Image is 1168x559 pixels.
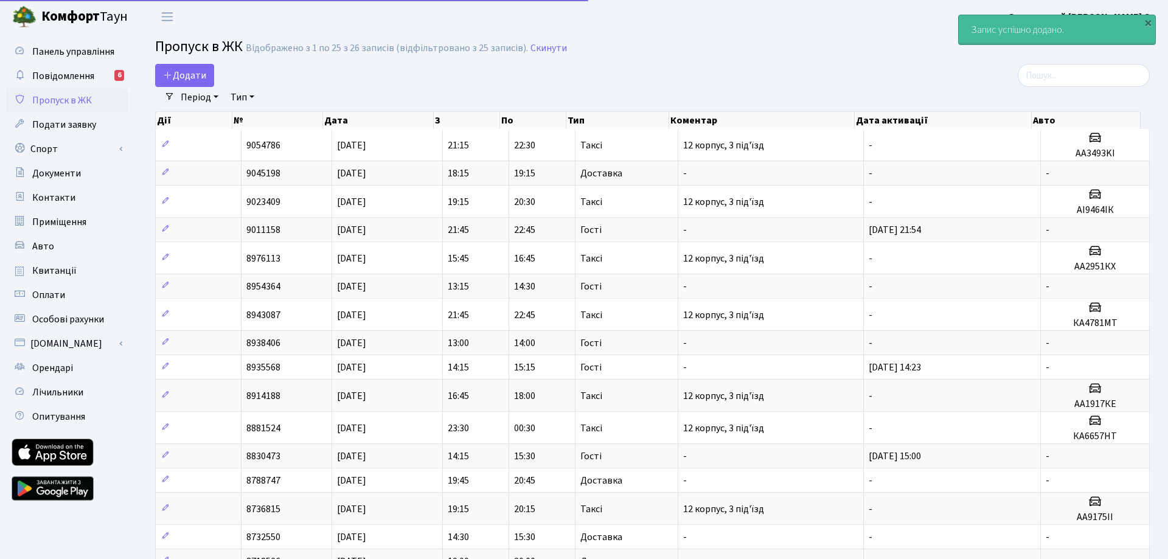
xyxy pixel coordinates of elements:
span: - [683,280,687,293]
span: 16:45 [448,389,469,403]
span: - [869,252,872,265]
span: 21:45 [448,223,469,237]
span: 15:30 [514,450,535,463]
span: 14:30 [514,280,535,293]
span: 15:15 [514,361,535,374]
span: - [683,474,687,487]
span: 18:00 [514,389,535,403]
span: - [683,336,687,350]
th: По [500,112,566,129]
a: Особові рахунки [6,307,128,332]
a: Контакти [6,186,128,210]
h5: КА6657НТ [1046,431,1144,442]
span: - [1046,450,1049,463]
span: [DATE] [337,474,366,487]
div: Відображено з 1 по 25 з 26 записів (відфільтровано з 25 записів). [246,43,528,54]
span: Таксі [580,141,602,150]
h5: АА2951КХ [1046,261,1144,273]
span: 22:30 [514,139,535,152]
a: Лічильники [6,380,128,404]
span: [DATE] [337,195,366,209]
span: - [869,308,872,322]
b: Комфорт [41,7,100,26]
span: [DATE] [337,139,366,152]
span: 12 корпус, 3 під'їзд [683,252,764,265]
span: - [1046,167,1049,180]
span: 8788747 [246,474,280,487]
span: Таксі [580,423,602,433]
span: [DATE] [337,450,366,463]
span: 00:30 [514,422,535,435]
span: 22:45 [514,308,535,322]
span: - [683,361,687,374]
div: 6 [114,70,124,81]
span: Таксі [580,391,602,401]
th: Авто [1032,112,1141,129]
span: 18:15 [448,167,469,180]
span: 8881524 [246,422,280,435]
a: Скинути [530,43,567,54]
span: Таксі [580,504,602,514]
button: Переключити навігацію [152,7,182,27]
a: Опитування [6,404,128,429]
th: Дата [323,112,434,129]
a: Документи [6,161,128,186]
span: 12 корпус, 3 під'їзд [683,195,764,209]
span: [DATE] [337,252,366,265]
span: - [1046,361,1049,374]
span: 14:15 [448,361,469,374]
a: Повідомлення6 [6,64,128,88]
span: 20:30 [514,195,535,209]
span: - [1046,474,1049,487]
span: 9011158 [246,223,280,237]
span: [DATE] [337,167,366,180]
th: Тип [566,112,669,129]
span: 21:45 [448,308,469,322]
span: [DATE] [337,502,366,516]
div: Запис успішно додано. [959,15,1155,44]
span: 8830473 [246,450,280,463]
span: - [869,280,872,293]
span: Таксі [580,254,602,263]
a: Подати заявку [6,113,128,137]
span: 8935568 [246,361,280,374]
span: 8914188 [246,389,280,403]
span: 19:15 [514,167,535,180]
a: Спорт [6,137,128,161]
span: 12 корпус, 3 під'їзд [683,389,764,403]
span: - [869,167,872,180]
span: Повідомлення [32,69,94,83]
span: [DATE] [337,223,366,237]
span: 19:45 [448,474,469,487]
span: [DATE] [337,530,366,544]
span: Пропуск в ЖК [32,94,92,107]
span: - [869,389,872,403]
span: 8943087 [246,308,280,322]
span: Оплати [32,288,65,302]
th: Коментар [669,112,855,129]
span: - [683,530,687,544]
span: 19:15 [448,195,469,209]
span: 8938406 [246,336,280,350]
span: 13:15 [448,280,469,293]
span: Таксі [580,310,602,320]
a: [DOMAIN_NAME] [6,332,128,356]
th: Дата активації [855,112,1032,129]
span: 9023409 [246,195,280,209]
span: - [1046,223,1049,237]
span: [DATE] [337,280,366,293]
span: [DATE] [337,308,366,322]
th: Дії [156,112,232,129]
span: [DATE] 15:00 [869,450,921,463]
span: 19:15 [448,502,469,516]
a: Заморський [PERSON_NAME] О. [1009,10,1153,24]
span: Лічильники [32,386,83,399]
span: 8736815 [246,502,280,516]
span: Гості [580,225,602,235]
span: Квитанції [32,264,77,277]
span: 15:30 [514,530,535,544]
div: × [1142,16,1154,29]
span: - [869,502,872,516]
span: Опитування [32,410,85,423]
img: logo.png [12,5,36,29]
